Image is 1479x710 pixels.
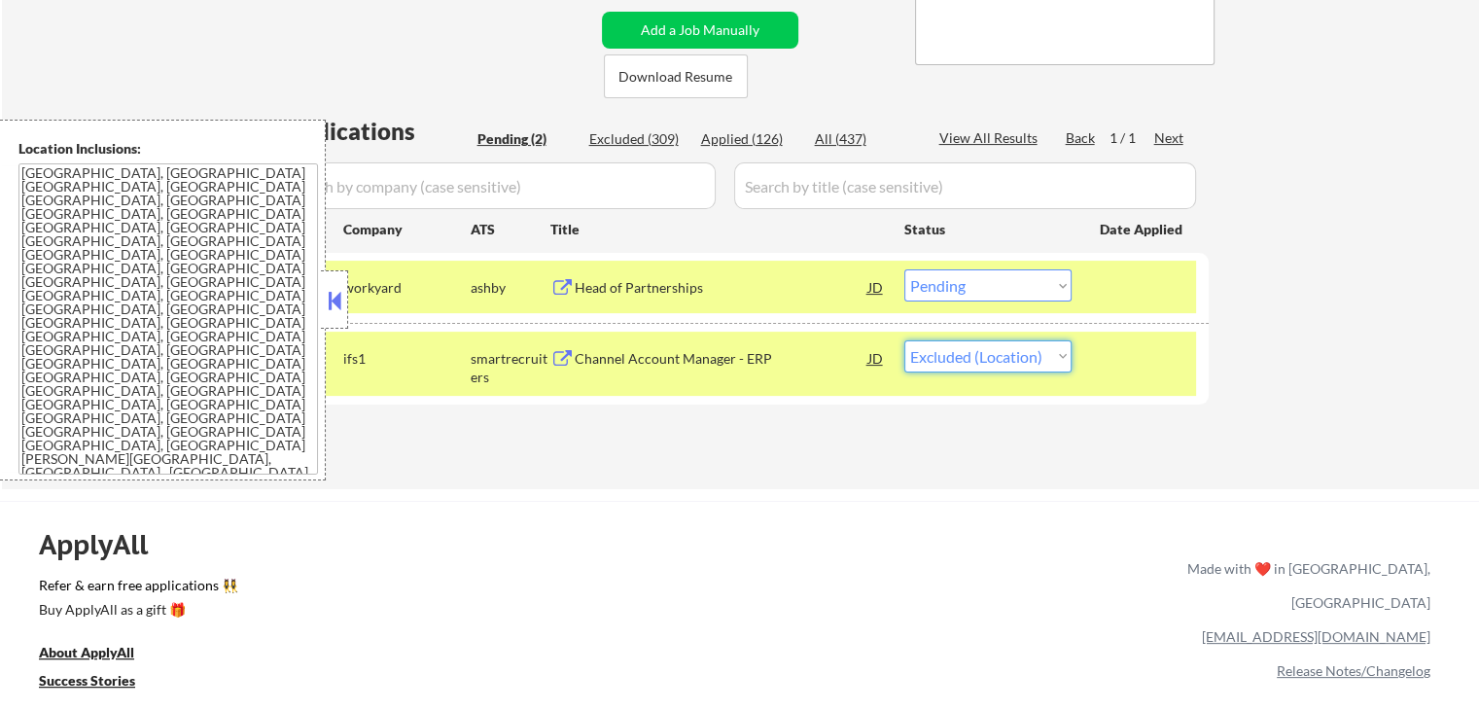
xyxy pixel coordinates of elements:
[39,670,161,694] a: Success Stories
[278,162,716,209] input: Search by company (case sensitive)
[1100,220,1185,239] div: Date Applied
[343,349,471,369] div: ifs1
[477,129,575,149] div: Pending (2)
[471,278,550,298] div: ashby
[602,12,798,49] button: Add a Job Manually
[343,278,471,298] div: workyard
[1109,128,1154,148] div: 1 / 1
[815,129,912,149] div: All (437)
[1180,551,1430,620] div: Made with ❤️ in [GEOGRAPHIC_DATA], [GEOGRAPHIC_DATA]
[471,220,550,239] div: ATS
[939,128,1043,148] div: View All Results
[904,211,1072,246] div: Status
[1277,662,1430,679] a: Release Notes/Changelog
[604,54,748,98] button: Download Resume
[343,220,471,239] div: Company
[866,269,886,304] div: JD
[1066,128,1097,148] div: Back
[1202,628,1430,645] a: [EMAIL_ADDRESS][DOMAIN_NAME]
[39,528,170,561] div: ApplyAll
[18,139,318,159] div: Location Inclusions:
[701,129,798,149] div: Applied (126)
[39,603,233,617] div: Buy ApplyAll as a gift 🎁
[39,672,135,689] u: Success Stories
[278,120,471,143] div: Applications
[471,349,550,387] div: smartrecruiters
[734,162,1196,209] input: Search by title (case sensitive)
[589,129,687,149] div: Excluded (309)
[39,644,134,660] u: About ApplyAll
[866,340,886,375] div: JD
[1154,128,1185,148] div: Next
[575,349,868,369] div: Channel Account Manager - ERP
[39,599,233,623] a: Buy ApplyAll as a gift 🎁
[39,642,161,666] a: About ApplyAll
[575,278,868,298] div: Head of Partnerships
[39,579,781,599] a: Refer & earn free applications 👯‍♀️
[550,220,886,239] div: Title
